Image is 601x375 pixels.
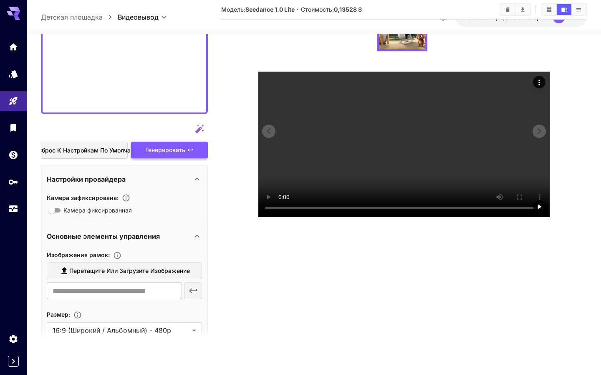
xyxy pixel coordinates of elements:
[47,169,202,189] div: Настройки провайдера
[245,6,295,13] font: Seedance 1.0 Lite
[108,251,110,258] font: :
[500,3,531,16] div: Очистить всеСкачать все
[47,226,202,246] div: Основные элементы управления
[68,311,70,318] font: :
[463,14,528,21] font: Осталось кредитов на
[53,326,171,335] font: 16:9 (Широкий / Альбомный) - 480p
[47,251,108,258] font: Изображения рамок
[41,12,118,22] nav: хлебные крошки
[8,96,18,106] div: Детская площадка
[38,147,142,154] font: Сброс к настройкам по умолчанию
[571,4,586,15] button: Показать медиа в виде списка
[528,14,546,21] font: $17,46
[500,4,515,15] button: Очистить все
[541,3,587,16] div: Показать медиа в виде сеткиПоказывать медиа в режиме видеоПоказать медиа в виде списка
[47,311,68,318] font: Размер
[117,194,119,201] font: :
[515,4,530,15] button: Скачать все
[47,175,126,183] font: Настройки провайдера
[41,12,103,22] a: Детская площадка
[145,146,185,153] font: Генерировать
[334,6,362,13] font: 0,13528 $
[70,311,85,319] button: Настройте размеры создаваемого изображения, указав его ширину и высоту в пикселях, или выберите о...
[542,4,556,15] button: Показать медиа в виде сетки
[41,142,128,159] button: Сброс к настройкам по умолчанию
[8,69,18,79] div: Модели
[8,42,18,52] div: Дом
[8,122,18,133] div: Библиотека
[557,4,571,15] button: Показывать медиа в режиме видео
[8,150,18,160] div: Кошелек
[63,207,132,214] font: Камера фиксированная
[47,194,117,201] font: Камера зафиксирована
[131,142,208,159] button: Генерировать
[110,251,125,260] button: Загрузите изображения рамок.
[47,232,160,240] font: Основные элементы управления
[47,262,202,280] label: Перетащите или загрузите изображение
[533,200,545,213] div: Воспроизвести видео
[69,267,190,274] font: Перетащите или загрузите изображение
[41,13,103,21] font: Детская площадка
[8,356,19,367] button: Развернуть боковую панель
[533,76,545,88] div: Действия
[8,177,18,187] div: API-ключи
[297,5,299,14] font: ·
[8,204,18,214] div: Использование
[221,6,245,13] font: Модель:
[8,334,18,344] div: Настройки
[118,13,159,21] font: Видеовывод
[301,6,334,13] font: Стоимость:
